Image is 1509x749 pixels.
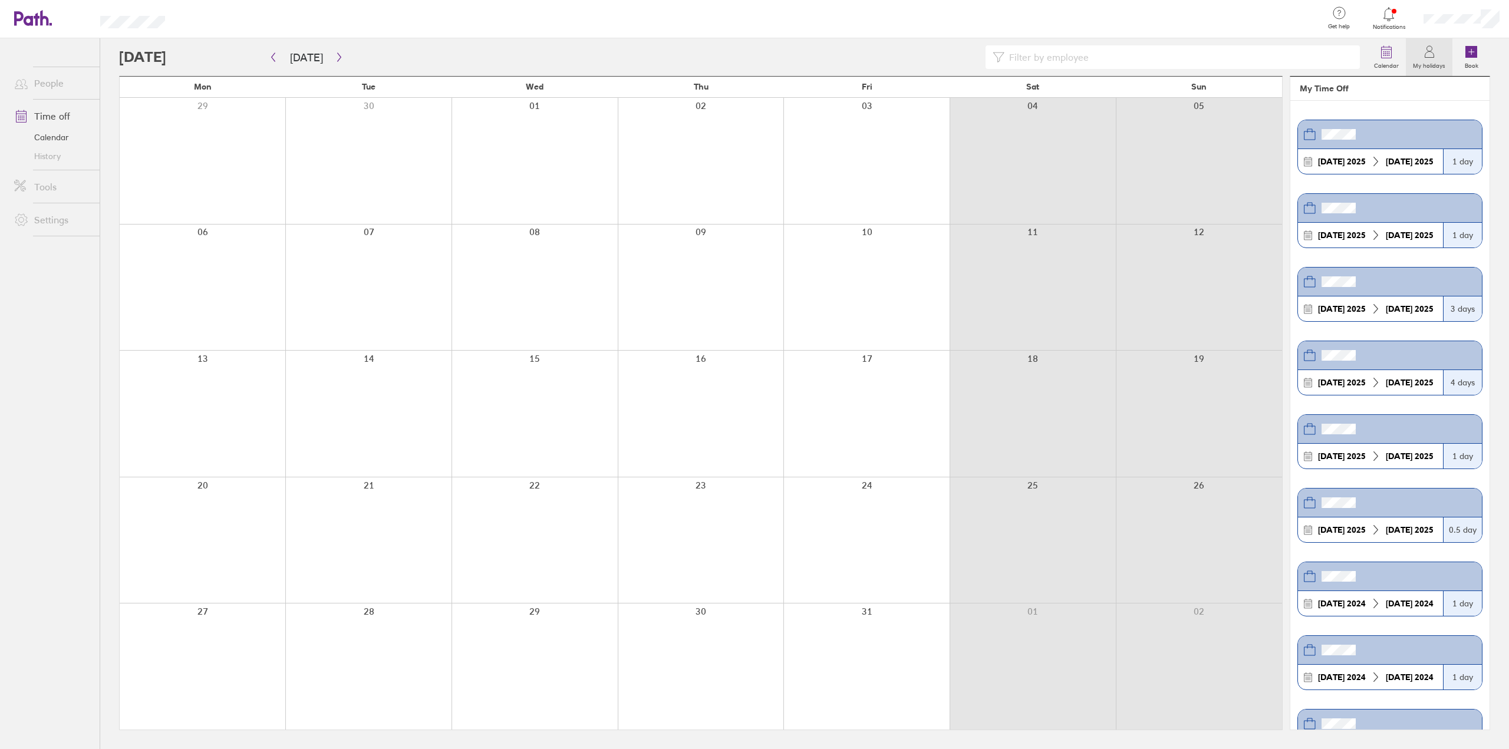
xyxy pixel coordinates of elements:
a: [DATE] 2025[DATE] 20251 day [1297,120,1482,174]
a: Calendar [5,128,100,147]
span: Tue [362,82,375,91]
div: 2025 [1313,230,1370,240]
header: My Time Off [1290,77,1490,101]
div: 2025 [1381,157,1438,166]
span: Wed [526,82,543,91]
strong: [DATE] [1386,451,1412,461]
span: Sun [1191,82,1207,91]
a: Notifications [1370,6,1408,31]
strong: [DATE] [1318,672,1345,682]
div: 4 days [1443,370,1482,395]
a: Book [1452,38,1490,76]
div: 2025 [1313,451,1370,461]
label: Calendar [1367,59,1406,70]
strong: [DATE] [1318,303,1345,314]
a: My holidays [1406,38,1452,76]
input: Filter by employee [1004,46,1353,68]
a: [DATE] 2025[DATE] 20253 days [1297,267,1482,322]
div: 2025 [1381,378,1438,387]
a: [DATE] 2025[DATE] 20251 day [1297,414,1482,469]
a: Calendar [1367,38,1406,76]
div: 1 day [1443,665,1482,689]
span: Sat [1026,82,1039,91]
span: Fri [862,82,872,91]
strong: [DATE] [1318,598,1345,609]
div: 2025 [1313,157,1370,166]
label: My holidays [1406,59,1452,70]
div: 2025 [1381,304,1438,314]
div: 2024 [1313,672,1370,682]
strong: [DATE] [1386,524,1412,535]
strong: [DATE] [1386,377,1412,388]
div: 2024 [1313,599,1370,608]
label: Book [1458,59,1485,70]
a: Tools [5,175,100,199]
button: [DATE] [281,48,332,67]
a: [DATE] 2024[DATE] 20241 day [1297,562,1482,616]
div: 2025 [1381,525,1438,534]
a: [DATE] 2025[DATE] 20251 day [1297,193,1482,248]
span: Thu [694,82,709,91]
div: 1 day [1443,149,1482,174]
div: 2025 [1381,451,1438,461]
strong: [DATE] [1318,524,1345,535]
strong: [DATE] [1386,672,1412,682]
a: Settings [5,208,100,232]
span: Notifications [1370,24,1408,31]
div: 1 day [1443,223,1482,248]
div: 2025 [1381,230,1438,240]
strong: [DATE] [1386,230,1412,240]
div: 2024 [1381,599,1438,608]
span: Get help [1320,23,1358,30]
div: 2025 [1313,304,1370,314]
a: [DATE] 2024[DATE] 20241 day [1297,635,1482,690]
strong: [DATE] [1318,451,1345,461]
div: 1 day [1443,591,1482,616]
strong: [DATE] [1318,230,1345,240]
a: People [5,71,100,95]
div: 3 days [1443,296,1482,321]
span: Mon [194,82,212,91]
a: Time off [5,104,100,128]
div: 2024 [1381,672,1438,682]
a: [DATE] 2025[DATE] 20254 days [1297,341,1482,395]
strong: [DATE] [1318,377,1345,388]
a: History [5,147,100,166]
strong: [DATE] [1318,156,1345,167]
div: 0.5 day [1443,517,1482,542]
strong: [DATE] [1386,156,1412,167]
div: 2025 [1313,378,1370,387]
div: 2025 [1313,525,1370,534]
a: [DATE] 2025[DATE] 20250.5 day [1297,488,1482,543]
strong: [DATE] [1386,303,1412,314]
div: 1 day [1443,444,1482,468]
strong: [DATE] [1386,598,1412,609]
